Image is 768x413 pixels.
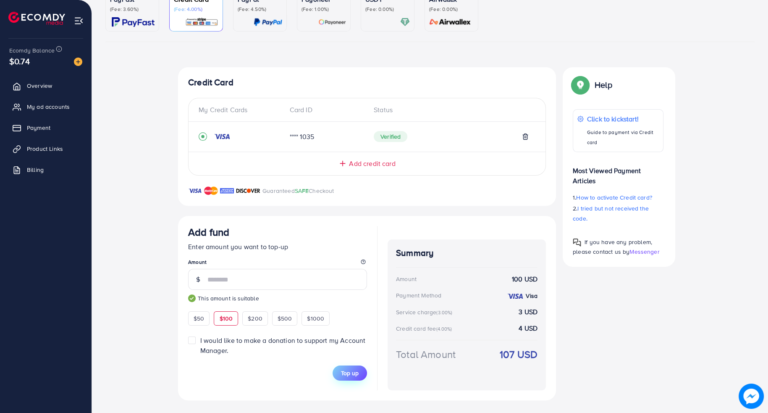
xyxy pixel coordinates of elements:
img: brand [220,186,234,196]
img: Popup guide [573,77,588,92]
img: card [254,17,282,27]
small: This amount is suitable [188,294,367,303]
p: Enter amount you want to top-up [188,242,367,252]
p: (Fee: 0.00%) [365,6,410,13]
div: Status [367,105,535,115]
p: 2. [573,203,663,224]
span: $0.74 [9,55,30,67]
img: brand [188,186,202,196]
span: Messenger [629,247,659,256]
span: $200 [248,314,262,323]
span: If you have any problem, please contact us by [573,238,652,256]
p: Guaranteed Checkout [262,186,334,196]
div: Total Amount [396,347,456,362]
p: 1. [573,192,663,203]
img: card [112,17,155,27]
span: $50 [194,314,204,323]
img: card [400,17,410,27]
span: Add credit card [349,159,395,168]
div: Card ID [283,105,367,115]
img: card [318,17,346,27]
div: Service charge [396,308,455,316]
strong: 107 USD [500,347,537,362]
span: Top up [341,369,359,377]
img: menu [74,16,84,26]
span: $500 [278,314,292,323]
p: Most Viewed Payment Articles [573,159,663,186]
img: image [739,384,764,409]
p: Guide to payment via Credit card [587,127,659,147]
img: image [74,58,82,66]
a: My ad accounts [6,98,85,115]
small: (4.00%) [436,326,452,332]
img: logo [8,12,65,25]
h4: Credit Card [188,77,546,88]
span: Verified [374,131,407,142]
span: Billing [27,166,44,174]
svg: record circle [199,132,207,141]
img: guide [188,295,196,302]
div: Amount [396,275,417,283]
p: (Fee: 3.60%) [110,6,155,13]
span: $100 [219,314,233,323]
span: Payment [27,124,50,132]
img: credit [214,133,231,140]
a: Payment [6,119,85,136]
strong: 3 USD [519,307,537,317]
h4: Summary [396,248,537,258]
h3: Add fund [188,226,229,238]
span: Ecomdy Balance [9,46,55,55]
span: SAFE [295,187,309,195]
strong: 100 USD [512,274,537,284]
p: Click to kickstart! [587,114,659,124]
strong: 4 USD [519,324,537,333]
button: Top up [333,366,367,381]
p: (Fee: 4.00%) [174,6,218,13]
a: Billing [6,161,85,178]
span: Overview [27,82,52,90]
a: Product Links [6,140,85,157]
span: I tried but not received the code. [573,204,649,223]
img: brand [236,186,260,196]
span: How to activate Credit card? [576,193,652,202]
strong: Visa [526,292,537,300]
legend: Amount [188,258,367,269]
div: My Credit Cards [199,105,283,115]
img: card [427,17,474,27]
img: credit [507,293,524,300]
div: Payment Method [396,291,441,300]
p: (Fee: 4.50%) [238,6,282,13]
span: $1000 [307,314,324,323]
small: (3.00%) [436,309,452,316]
p: Help [595,80,612,90]
p: (Fee: 1.00%) [301,6,346,13]
p: (Fee: 0.00%) [429,6,474,13]
a: Overview [6,77,85,94]
img: card [185,17,218,27]
span: My ad accounts [27,103,70,111]
div: Credit card fee [396,324,455,333]
img: brand [204,186,218,196]
img: Popup guide [573,238,581,247]
span: Product Links [27,145,63,153]
span: I would like to make a donation to support my Account Manager. [200,336,365,355]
